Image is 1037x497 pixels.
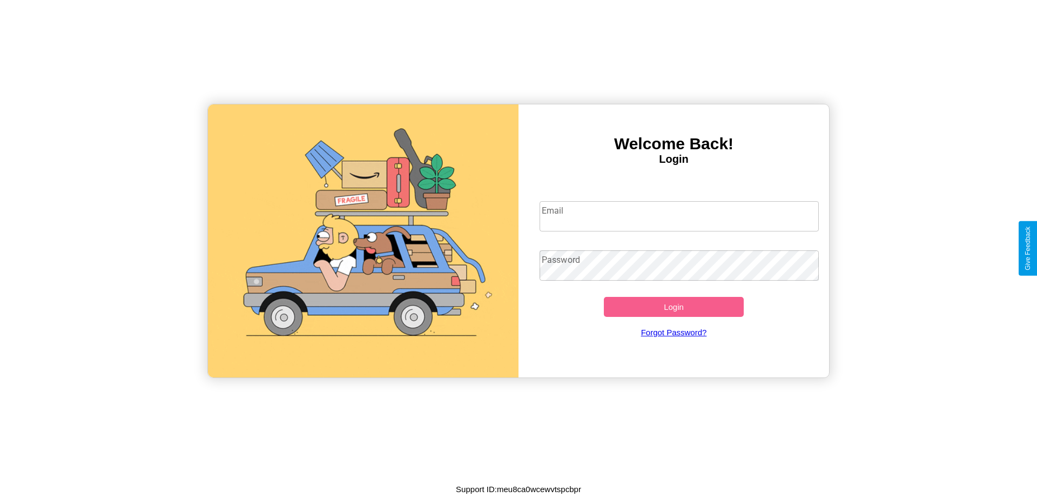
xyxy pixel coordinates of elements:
[604,297,744,317] button: Login
[518,135,829,153] h3: Welcome Back!
[208,104,518,377] img: gif
[534,317,814,348] a: Forgot Password?
[1024,227,1032,270] div: Give Feedback
[518,153,829,165] h4: Login
[456,482,581,496] p: Support ID: meu8ca0wcewvtspcbpr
